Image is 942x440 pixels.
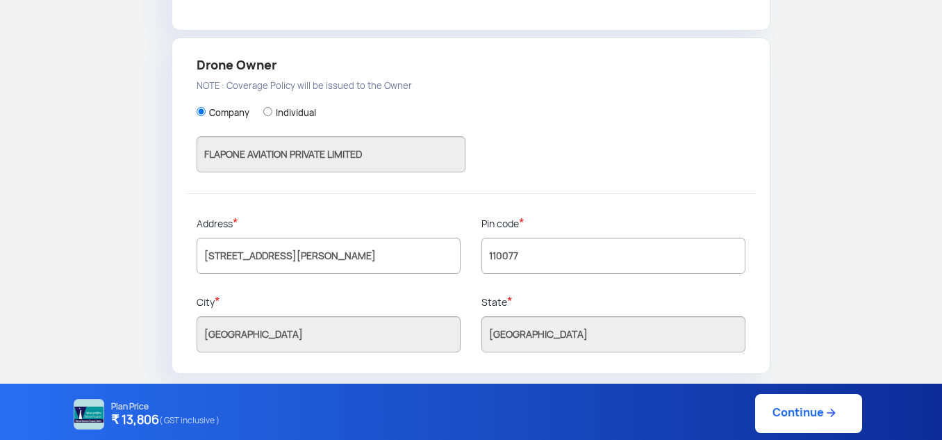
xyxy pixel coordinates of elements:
label: Company [209,107,249,120]
h4: ₹ 13,806 [111,412,220,430]
span: ( GST inclusive ) [159,412,220,430]
img: ic_arrow_forward_blue.svg [824,406,838,420]
h4: Drone Owner [197,56,745,75]
label: Individual [276,107,316,120]
img: NATIONAL [74,399,104,430]
p: Plan Price [111,402,220,412]
p: State [481,295,745,309]
p: NOTE : Coverage Policy will be issued to the Owner [197,79,745,94]
input: Address [197,238,461,274]
a: Continue [755,394,862,433]
p: Address [197,216,461,231]
p: Pin code [481,216,745,231]
p: City [197,295,461,309]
